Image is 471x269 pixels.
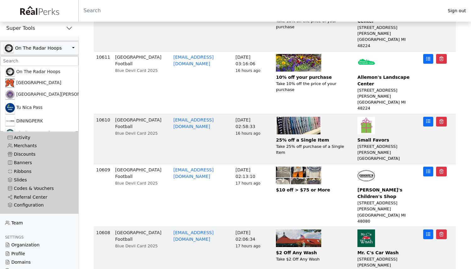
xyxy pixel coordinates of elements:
[276,117,352,155] a: 25% off a Single Item Take 25% off purchase of a Single Item
[357,54,417,111] a: Allemon's Landscape Center [STREET_ADDRESS][PERSON_NAME] [GEOGRAPHIC_DATA] MI 48224
[3,150,76,159] a: Discounts
[79,3,443,18] input: Search
[276,74,352,81] div: 10% off your purchase
[115,181,158,186] span: Blue Devil Card 2025
[113,51,171,114] td: [GEOGRAPHIC_DATA] Football
[115,68,158,73] span: Blue Devil Card 2025
[276,143,352,155] div: Take 25% off purchase of a Single Item
[357,54,375,72] img: W9yWbFpiKq7ph8zlr4yrX0en1ith6LQy3DIcQAiO.jpg
[236,181,261,186] span: 17 hours ago
[115,131,158,136] span: Blue Devil Card 2025
[17,4,62,18] img: real_perks_logo-01.svg
[357,167,417,224] a: [PERSON_NAME]'s Children's Shop [STREET_ADDRESS][PERSON_NAME] [GEOGRAPHIC_DATA] MI 48080
[357,167,375,184] img: q6mtfIlzDbxLUtkwUSFu042bUcZTVBAwLozPlUaV.jpg
[3,193,76,202] a: Referral Center
[357,250,417,256] div: Mr. C's Car Wash
[94,164,113,227] td: 10609
[357,117,375,134] img: o0yLHjkxAWvdSx1XlfK82CjteCoZXL7TCHOd7q7n.jpg
[3,184,76,193] a: Codes & Vouchers
[8,135,71,140] div: Activity
[357,187,417,200] div: [PERSON_NAME]'s Children's Shop
[357,24,417,49] div: [STREET_ADDRESS][PERSON_NAME] [GEOGRAPHIC_DATA] MI 48224
[3,159,76,167] a: Banners
[276,187,330,193] div: $10 off > $75 or More
[233,114,274,164] td: [DATE] 02:58:33
[236,68,261,73] span: 16 hours ago
[276,81,352,93] div: Take 10% off the price of your purchase
[113,164,171,227] td: [GEOGRAPHIC_DATA] Football
[5,90,15,99] img: mQPUoQxfIUcZGVjFKDSEKbT27olGNZVpZjUgqHNS.png
[357,143,417,162] div: [STREET_ADDRESS][PERSON_NAME] [GEOGRAPHIC_DATA]
[276,54,352,93] a: 10% off your purchase Take 10% off the price of your purchase
[357,74,417,87] div: Allemon's Landscape Center
[3,141,76,150] a: Merchants
[0,89,78,100] a: [GEOGRAPHIC_DATA][PERSON_NAME]
[0,56,78,66] input: .form-control-sm
[276,18,352,30] div: Take 10% off the price of your purchase
[94,114,113,164] td: 10610
[0,66,78,78] a: On The Radar Hoops
[173,55,214,66] a: [EMAIL_ADDRESS][DOMAIN_NAME]
[357,87,417,111] div: [STREET_ADDRESS][PERSON_NAME] [GEOGRAPHIC_DATA] MI 48224
[4,44,14,53] img: Tp6EFqDETjezCGP0fBskU8GMP5tRX9NtjA0IkN04.png
[5,79,15,87] img: 0SBPtshqTvrgEtdEgrWk70gKnUHZpYRm94MZ5hDb.png
[8,202,71,208] div: Configuration
[5,102,15,114] img: 47e4GQXcRwEyAopLUql7uJl1j56dh6AIYZC79JbN.png
[113,114,171,164] td: [GEOGRAPHIC_DATA] Football
[0,78,78,89] a: [GEOGRAPHIC_DATA]
[357,137,417,143] div: Small Favors
[357,117,417,162] a: Small Favors [STREET_ADDRESS][PERSON_NAME] [GEOGRAPHIC_DATA]
[5,128,15,138] img: 8mwdIaqQ57Gxce0ZYLDdt4cfPpXx8QwJjnoSsc4c.png
[0,115,78,127] a: DININGPERK
[276,229,352,262] a: $2 Off Any Wash Take $2 Off Any Wash
[233,164,274,227] td: [DATE] 02:13:10
[5,116,15,126] img: hvStDAXTQetlbtk3PNAXwGlwD7WEZXonuVeW2rdL.png
[236,244,261,248] span: 17 hours ago
[115,244,158,248] span: Blue Devil Card 2025
[94,51,113,114] td: 10611
[443,7,471,15] a: Sign out
[233,51,274,114] td: [DATE] 03:16:06
[236,131,261,136] span: 16 hours ago
[276,167,321,184] img: ZtJap3oyDGqIV9AJsu13YPXldWIMu6OYVR0DgxVU.jpg
[357,229,375,247] img: mbn71QdCyq65Dbkk1VdOjwWP4fNbB7zB8HmzAyIC.jpg
[357,200,417,224] div: [STREET_ADDRESS][PERSON_NAME] [GEOGRAPHIC_DATA] MI 48080
[276,137,352,143] div: 25% off a Single Item
[3,167,76,176] a: Ribbons
[0,100,78,115] a: Tu Nica Pass
[5,235,24,239] span: Settings
[276,117,321,134] img: dEj7TttiwEZ6C2JjZYhC1BwMTh3cfHGauPYqclGH.jpg
[276,250,320,256] div: $2 Off Any Wash
[173,117,214,129] a: [EMAIL_ADDRESS][DOMAIN_NAME]
[276,167,352,193] a: $10 off > $75 or More
[276,256,320,262] div: Take $2 Off Any Wash
[276,229,321,247] img: 9L4ddx9MFNkI2DVO1TQtRD8q8YpEdn1OqQV0mEkq.webp
[173,230,214,242] a: [EMAIL_ADDRESS][DOMAIN_NAME]
[0,127,78,139] a: Black Bear Hockey
[173,167,214,179] a: [EMAIL_ADDRESS][DOMAIN_NAME]
[3,176,76,184] a: Slides
[5,67,15,76] img: Tp6EFqDETjezCGP0fBskU8GMP5tRX9NtjA0IkN04.png
[276,54,321,72] img: zEsLywALzaEGOsVDWXX917MgDMBt1Tuxki0FZEH6.jpg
